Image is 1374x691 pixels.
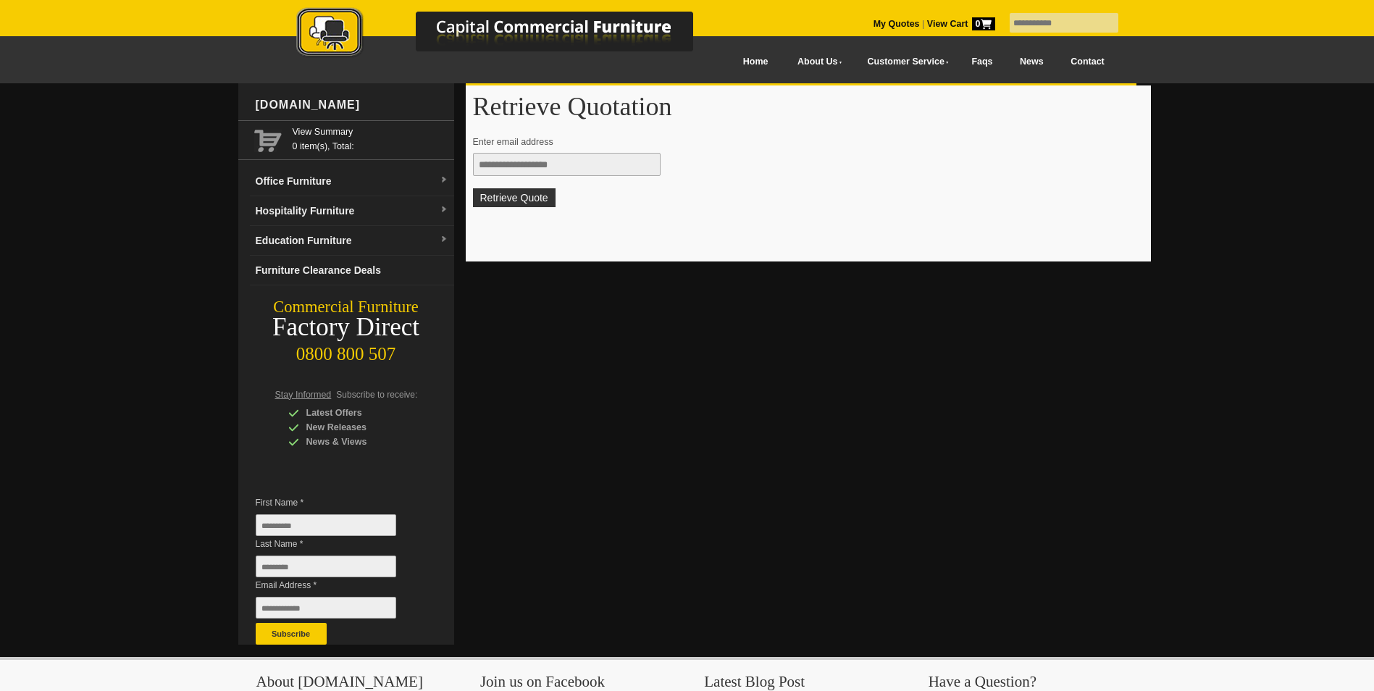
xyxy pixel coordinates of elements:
[958,46,1007,78] a: Faqs
[256,537,418,551] span: Last Name *
[1006,46,1057,78] a: News
[440,235,448,244] img: dropdown
[473,93,1144,120] h1: Retrieve Quotation
[293,125,448,151] span: 0 item(s), Total:
[250,167,454,196] a: Office Furnituredropdown
[1057,46,1118,78] a: Contact
[256,514,396,536] input: First Name *
[440,176,448,185] img: dropdown
[288,406,426,420] div: Latest Offers
[256,578,418,592] span: Email Address *
[293,125,448,139] a: View Summary
[250,256,454,285] a: Furniture Clearance Deals
[288,420,426,435] div: New Releases
[256,7,763,64] a: Capital Commercial Furniture Logo
[275,390,332,400] span: Stay Informed
[473,135,1130,149] p: Enter email address
[256,7,763,60] img: Capital Commercial Furniture Logo
[256,556,396,577] input: Last Name *
[874,19,920,29] a: My Quotes
[927,19,995,29] strong: View Cart
[851,46,958,78] a: Customer Service
[256,623,327,645] button: Subscribe
[238,317,454,338] div: Factory Direct
[440,206,448,214] img: dropdown
[250,226,454,256] a: Education Furnituredropdown
[972,17,995,30] span: 0
[238,337,454,364] div: 0800 800 507
[473,188,556,207] button: Retrieve Quote
[288,435,426,449] div: News & Views
[250,83,454,127] div: [DOMAIN_NAME]
[250,196,454,226] a: Hospitality Furnituredropdown
[256,495,418,510] span: First Name *
[256,597,396,619] input: Email Address *
[924,19,994,29] a: View Cart0
[336,390,417,400] span: Subscribe to receive:
[238,297,454,317] div: Commercial Furniture
[782,46,851,78] a: About Us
